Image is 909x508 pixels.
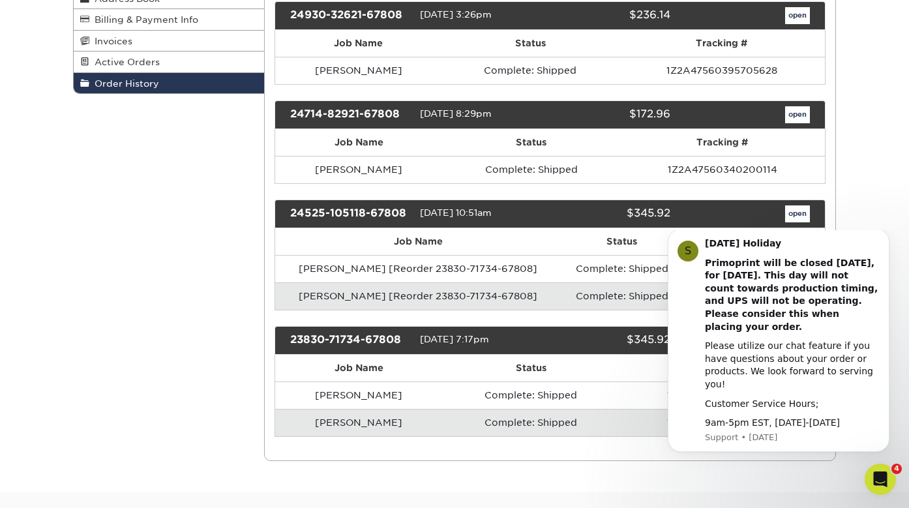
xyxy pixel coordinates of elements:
[89,78,159,89] span: Order History
[442,30,618,57] th: Status
[280,205,420,222] div: 24525-105118-67808
[561,255,682,282] td: Complete: Shipped
[57,187,231,200] div: 9am-5pm EST, [DATE]-[DATE]
[74,73,264,93] a: Order History
[74,9,264,30] a: Billing & Payment Info
[57,27,230,102] b: Primoprint will be closed [DATE], for [DATE]. This day will not count towards production timing, ...
[29,10,50,31] div: Profile image for Support
[540,205,679,222] div: $345.92
[57,7,231,200] div: Message content
[648,230,909,501] iframe: Intercom notifications message
[618,30,825,57] th: Tracking #
[280,332,420,349] div: 23830-71734-67808
[619,129,825,156] th: Tracking #
[442,57,618,84] td: Complete: Shipped
[280,7,420,24] div: 24930-32621-67808
[420,9,492,20] span: [DATE] 3:26pm
[275,57,443,84] td: [PERSON_NAME]
[682,228,825,255] th: Tracking #
[275,409,443,436] td: [PERSON_NAME]
[420,207,492,218] span: [DATE] 10:51am
[443,381,619,409] td: Complete: Shipped
[275,156,443,183] td: [PERSON_NAME]
[443,156,619,183] td: Complete: Shipped
[57,168,231,181] div: Customer Service Hours;
[540,7,679,24] div: $236.14
[89,14,198,25] span: Billing & Payment Info
[619,381,825,409] td: 1Z2A47560336927526
[785,106,810,123] a: open
[280,106,420,123] div: 24714-82921-67808
[561,228,682,255] th: Status
[275,282,562,310] td: [PERSON_NAME] [Reorder 23830-71734-67808]
[865,464,896,495] iframe: Intercom live chat
[891,464,902,474] span: 4
[57,110,231,160] div: Please utilize our chat feature if you have questions about your order or products. We look forwa...
[540,332,679,349] div: $345.92
[275,129,443,156] th: Job Name
[618,57,825,84] td: 1Z2A47560395705628
[275,255,562,282] td: [PERSON_NAME] [Reorder 23830-71734-67808]
[443,355,619,381] th: Status
[420,108,492,119] span: [DATE] 8:29pm
[443,129,619,156] th: Status
[275,355,443,381] th: Job Name
[785,205,810,222] a: open
[275,381,443,409] td: [PERSON_NAME]
[89,57,160,67] span: Active Orders
[561,282,682,310] td: Complete: Shipped
[443,409,619,436] td: Complete: Shipped
[619,156,825,183] td: 1Z2A47560340200114
[74,31,264,52] a: Invoices
[619,409,825,436] td: 1Z2A47560336927562
[275,30,443,57] th: Job Name
[785,7,810,24] a: open
[89,36,132,46] span: Invoices
[57,202,231,213] p: Message from Support, sent 5w ago
[619,355,825,381] th: Tracking #
[275,228,562,255] th: Job Name
[540,106,679,123] div: $172.96
[74,52,264,72] a: Active Orders
[420,334,489,344] span: [DATE] 7:17pm
[57,8,133,18] b: [DATE] Holiday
